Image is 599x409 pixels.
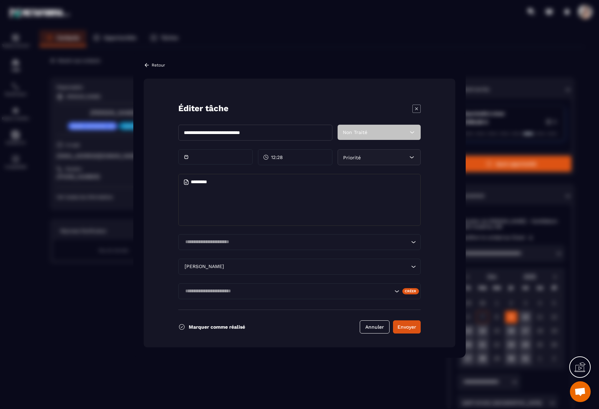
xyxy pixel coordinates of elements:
[178,103,229,114] p: Éditer tâche
[178,234,421,250] div: Search for option
[271,154,283,161] span: 12:28
[402,288,419,294] div: Créer
[183,287,393,295] input: Search for option
[178,259,421,275] div: Search for option
[570,381,591,402] div: Ouvrir le chat
[360,320,390,334] button: Annuler
[343,130,367,135] span: Non Traité
[225,263,409,270] input: Search for option
[343,154,361,160] span: Priorité
[183,263,225,270] span: [PERSON_NAME]
[189,324,245,330] p: Marquer comme réalisé
[183,238,409,246] input: Search for option
[152,63,165,68] p: Retour
[178,283,421,299] div: Search for option
[393,320,421,334] button: Envoyer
